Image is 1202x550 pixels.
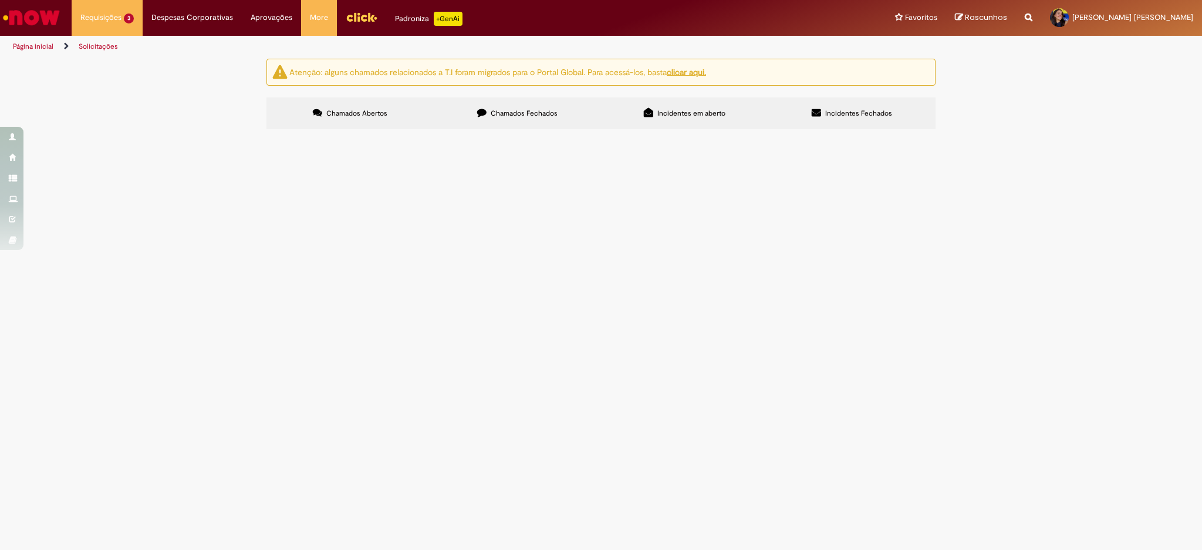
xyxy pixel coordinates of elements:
[905,12,937,23] span: Favoritos
[491,109,558,118] span: Chamados Fechados
[79,42,118,51] a: Solicitações
[13,42,53,51] a: Página inicial
[434,12,462,26] p: +GenAi
[346,8,377,26] img: click_logo_yellow_360x200.png
[395,12,462,26] div: Padroniza
[657,109,725,118] span: Incidentes em aberto
[289,66,706,77] ng-bind-html: Atenção: alguns chamados relacionados a T.I foram migrados para o Portal Global. Para acessá-los,...
[9,36,792,58] ul: Trilhas de página
[1072,12,1193,22] span: [PERSON_NAME] [PERSON_NAME]
[965,12,1007,23] span: Rascunhos
[251,12,292,23] span: Aprovações
[326,109,387,118] span: Chamados Abertos
[80,12,121,23] span: Requisições
[124,14,134,23] span: 3
[825,109,892,118] span: Incidentes Fechados
[151,12,233,23] span: Despesas Corporativas
[667,66,706,77] a: clicar aqui.
[1,6,62,29] img: ServiceNow
[310,12,328,23] span: More
[955,12,1007,23] a: Rascunhos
